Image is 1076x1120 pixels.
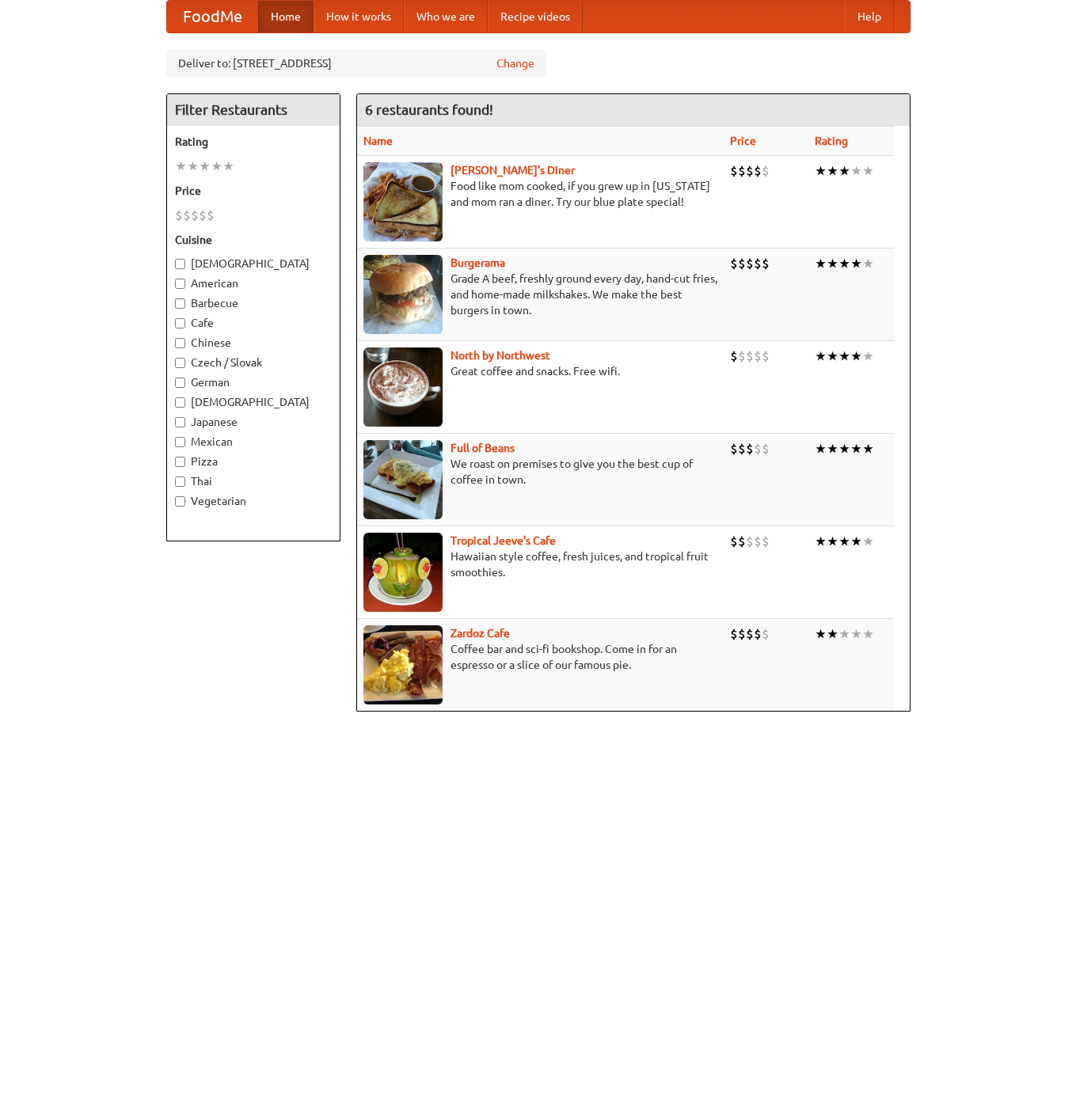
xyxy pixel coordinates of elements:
[363,347,443,427] img: north.jpg
[175,355,332,370] label: Czech / Slovak
[746,347,754,365] li: $
[754,347,762,365] li: $
[175,454,332,469] label: Pizza
[738,347,746,365] li: $
[838,255,850,272] li: ★
[762,533,770,550] li: $
[754,162,762,180] li: $
[175,207,183,224] li: $
[730,255,738,272] li: $
[175,417,185,427] input: Japanese
[363,549,717,580] p: Hawaiian style coffee, fresh juices, and tropical fruit smoothies.
[363,641,717,673] p: Coffee bar and sci-fi bookshop. Come in for an espresso or a slice of our famous pie.
[850,255,862,272] li: ★
[862,162,874,180] li: ★
[862,347,874,365] li: ★
[175,457,185,467] input: Pizza
[850,162,862,180] li: ★
[815,135,848,147] a: Rating
[815,255,827,272] li: ★
[175,318,185,328] input: Cafe
[827,255,838,272] li: ★
[827,533,838,550] li: ★
[175,256,332,271] label: [DEMOGRAPHIC_DATA]
[815,533,827,550] li: ★
[175,183,332,199] h5: Price
[175,493,332,509] label: Vegetarian
[175,437,185,447] input: Mexican
[738,162,746,180] li: $
[175,259,185,269] input: [DEMOGRAPHIC_DATA]
[222,158,234,175] li: ★
[167,94,340,126] h4: Filter Restaurants
[187,158,199,175] li: ★
[207,207,215,224] li: $
[862,440,874,457] li: ★
[862,533,874,550] li: ★
[754,255,762,272] li: $
[211,158,222,175] li: ★
[175,295,332,311] label: Barbecue
[862,625,874,643] li: ★
[845,1,894,32] a: Help
[746,625,754,643] li: $
[762,625,770,643] li: $
[451,534,556,547] a: Tropical Jeeve's Cafe
[175,434,332,450] label: Mexican
[258,1,314,32] a: Home
[175,414,332,430] label: Japanese
[762,347,770,365] li: $
[363,440,443,519] img: beans.jpg
[404,1,488,32] a: Who we are
[730,440,738,457] li: $
[838,533,850,550] li: ★
[850,440,862,457] li: ★
[175,496,185,507] input: Vegetarian
[850,625,862,643] li: ★
[850,533,862,550] li: ★
[175,394,332,410] label: [DEMOGRAPHIC_DATA]
[175,134,332,150] h5: Rating
[730,347,738,365] li: $
[363,456,717,488] p: We roast on premises to give you the best cup of coffee in town.
[730,625,738,643] li: $
[314,1,404,32] a: How it works
[363,135,393,147] a: Name
[738,440,746,457] li: $
[167,1,258,32] a: FoodMe
[199,158,211,175] li: ★
[762,162,770,180] li: $
[363,162,443,241] img: sallys.jpg
[363,533,443,612] img: jeeves.jpg
[488,1,583,32] a: Recipe videos
[754,533,762,550] li: $
[838,440,850,457] li: ★
[815,625,827,643] li: ★
[175,397,185,408] input: [DEMOGRAPHIC_DATA]
[738,533,746,550] li: $
[363,363,717,379] p: Great coffee and snacks. Free wifi.
[363,178,717,210] p: Food like mom cooked, if you grew up in [US_STATE] and mom ran a diner. Try our blue plate special!
[175,476,185,487] input: Thai
[175,473,332,489] label: Thai
[175,358,185,368] input: Czech / Slovak
[827,347,838,365] li: ★
[850,347,862,365] li: ★
[746,440,754,457] li: $
[183,207,191,224] li: $
[175,232,332,248] h5: Cuisine
[496,55,534,71] a: Change
[365,102,493,117] ng-pluralize: 6 restaurants found!
[451,627,510,640] a: Zardoz Cafe
[451,256,505,269] a: Burgerama
[175,378,185,388] input: German
[451,349,550,362] a: North by Northwest
[827,162,838,180] li: ★
[754,625,762,643] li: $
[199,207,207,224] li: $
[762,255,770,272] li: $
[746,162,754,180] li: $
